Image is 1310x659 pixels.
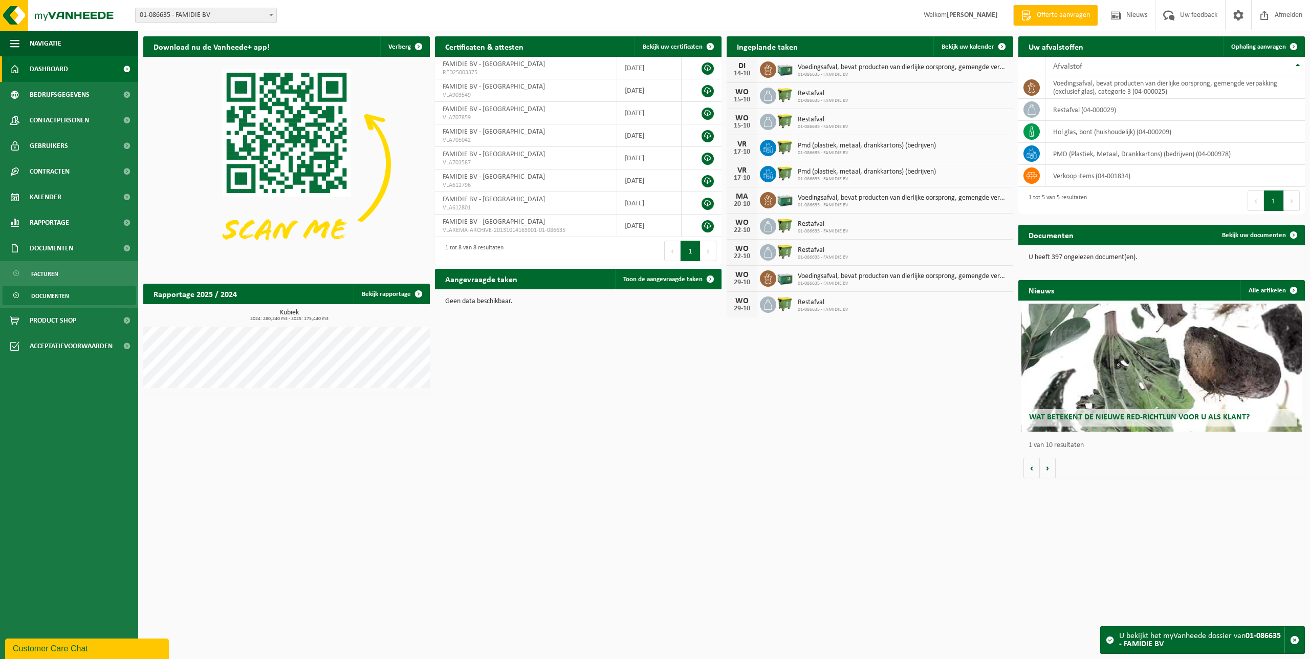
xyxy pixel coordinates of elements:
[30,159,70,184] span: Contracten
[1045,99,1305,121] td: restafval (04-000029)
[1264,190,1284,211] button: 1
[798,220,848,228] span: Restafval
[30,236,73,261] span: Documenten
[136,8,276,23] span: 01-086635 - FAMIDIE BV
[776,60,794,77] img: PB-LB-0680-HPE-GN-01
[701,241,716,261] button: Next
[443,60,545,68] span: FAMIDIE BV - [GEOGRAPHIC_DATA]
[1284,190,1300,211] button: Next
[798,254,848,261] span: 01-086635 - FAMIDIE BV
[1223,36,1304,57] a: Ophaling aanvragen
[440,240,504,262] div: 1 tot 8 van 8 resultaten
[1029,442,1300,449] p: 1 van 10 resultaten
[148,316,430,322] span: 2024: 280,240 m3 - 2025: 175,440 m3
[798,124,848,130] span: 01-086635 - FAMIDIE BV
[143,284,247,304] h2: Rapportage 2025 / 2024
[933,36,1012,57] a: Bekijk uw kalender
[732,279,752,286] div: 29-10
[623,276,703,283] span: Toon de aangevraagde taken
[443,226,609,235] span: VLAREMA-ARCHIVE-20131014163901-01-086635
[1029,413,1250,421] span: Wat betekent de nieuwe RED-richtlijn voor u als klant?
[776,138,794,156] img: WB-1100-HPE-GN-50
[443,136,609,144] span: VLA705042
[5,636,171,659] iframe: chat widget
[635,36,720,57] a: Bekijk uw certificaten
[798,299,848,307] span: Restafval
[617,147,682,169] td: [DATE]
[727,36,808,56] h2: Ingeplande taken
[617,192,682,215] td: [DATE]
[732,88,752,96] div: WO
[435,36,534,56] h2: Certificaten & attesten
[31,264,58,284] span: Facturen
[1222,232,1286,239] span: Bekijk uw documenten
[617,169,682,192] td: [DATE]
[798,150,936,156] span: 01-086635 - FAMIDIE BV
[732,62,752,70] div: DI
[30,210,69,236] span: Rapportage
[445,298,711,305] p: Geen data beschikbaar.
[776,112,794,130] img: WB-1100-HPE-GN-51
[1248,190,1264,211] button: Previous
[388,44,411,50] span: Verberg
[1034,10,1093,20] span: Offerte aanvragen
[30,308,76,333] span: Product Shop
[664,241,681,261] button: Previous
[443,159,609,167] span: VLA703587
[732,271,752,279] div: WO
[30,108,89,133] span: Contactpersonen
[135,8,277,23] span: 01-086635 - FAMIDIE BV
[776,190,794,208] img: PB-LB-0680-HPE-GN-01
[1045,165,1305,187] td: verkoop items (04-001834)
[617,79,682,102] td: [DATE]
[31,286,69,306] span: Documenten
[1045,76,1305,99] td: voedingsafval, bevat producten van dierlijke oorsprong, gemengde verpakking (exclusief glas), cat...
[30,333,113,359] span: Acceptatievoorwaarden
[1053,62,1082,71] span: Afvalstof
[798,281,1008,287] span: 01-086635 - FAMIDIE BV
[732,122,752,130] div: 15-10
[30,184,61,210] span: Kalender
[732,297,752,305] div: WO
[942,44,994,50] span: Bekijk uw kalender
[798,176,936,182] span: 01-086635 - FAMIDIE BV
[443,114,609,122] span: VLA707859
[776,164,794,182] img: WB-1100-HPE-GN-51
[798,90,848,98] span: Restafval
[1119,632,1281,648] strong: 01-086635 - FAMIDIE BV
[947,11,998,19] strong: [PERSON_NAME]
[148,309,430,322] h3: Kubiek
[798,246,848,254] span: Restafval
[443,196,545,203] span: FAMIDIE BV - [GEOGRAPHIC_DATA]
[732,227,752,234] div: 22-10
[443,151,545,158] span: FAMIDIE BV - [GEOGRAPHIC_DATA]
[30,31,61,56] span: Navigatie
[798,168,936,176] span: Pmd (plastiek, metaal, drankkartons) (bedrijven)
[776,295,794,312] img: WB-1100-HPE-GN-50
[1231,44,1286,50] span: Ophaling aanvragen
[732,219,752,227] div: WO
[732,245,752,253] div: WO
[1021,304,1302,432] a: Wat betekent de nieuwe RED-richtlijn voor u als klant?
[443,128,545,136] span: FAMIDIE BV - [GEOGRAPHIC_DATA]
[732,140,752,148] div: VR
[798,72,1008,78] span: 01-086635 - FAMIDIE BV
[1045,121,1305,143] td: hol glas, bont (huishoudelijk) (04-000209)
[3,264,136,283] a: Facturen
[776,217,794,234] img: WB-1100-HPE-GN-50
[443,218,545,226] span: FAMIDIE BV - [GEOGRAPHIC_DATA]
[30,133,68,159] span: Gebruikers
[732,70,752,77] div: 14-10
[732,305,752,312] div: 29-10
[1029,254,1295,261] p: U heeft 397 ongelezen document(en).
[798,142,936,150] span: Pmd (plastiek, metaal, drankkartons) (bedrijven)
[1040,458,1056,478] button: Volgende
[798,63,1008,72] span: Voedingsafval, bevat producten van dierlijke oorsprong, gemengde verpakking (exc...
[681,241,701,261] button: 1
[354,284,429,304] a: Bekijk rapportage
[732,96,752,103] div: 15-10
[143,36,280,56] h2: Download nu de Vanheede+ app!
[443,83,545,91] span: FAMIDIE BV - [GEOGRAPHIC_DATA]
[732,114,752,122] div: WO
